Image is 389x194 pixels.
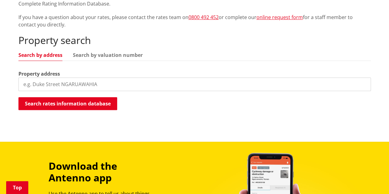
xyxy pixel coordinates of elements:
[73,53,143,57] a: Search by valuation number
[49,160,160,184] h3: Download the Antenno app
[18,14,371,28] p: If you have a question about your rates, please contact the rates team on or complete our for a s...
[18,70,60,77] label: Property address
[6,181,28,194] a: Top
[18,77,371,91] input: e.g. Duke Street NGARUAWAHIA
[18,34,371,46] h2: Property search
[18,97,117,110] button: Search rates information database
[256,14,303,21] a: online request form
[18,53,62,57] a: Search by address
[361,168,383,190] iframe: Messenger Launcher
[189,14,219,21] a: 0800 492 452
